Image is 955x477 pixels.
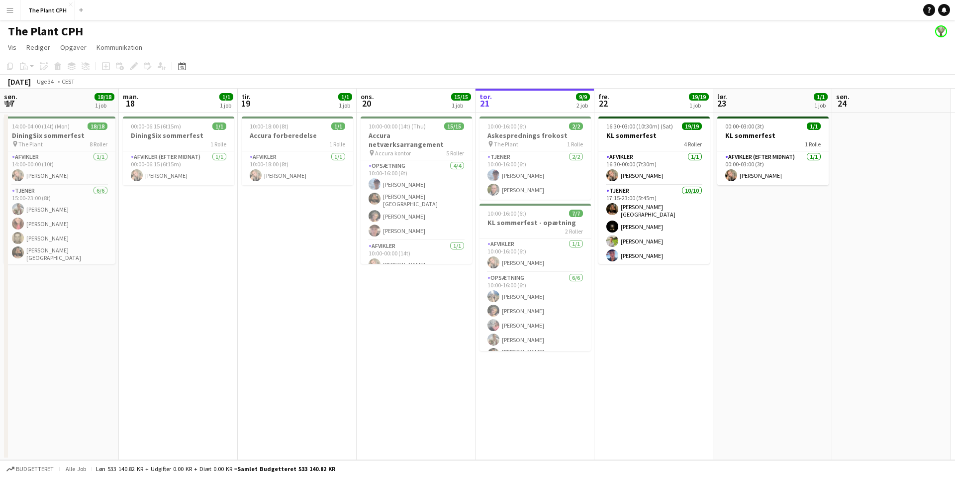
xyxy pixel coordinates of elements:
div: 1 job [452,102,471,109]
h3: DiningSix sommerfest [123,131,234,140]
span: 24 [835,98,850,109]
app-card-role: Afvikler (efter midnat)1/100:00-03:00 (3t)[PERSON_NAME] [717,151,829,185]
span: 1/1 [338,93,352,101]
span: 1/1 [212,122,226,130]
span: 1 Rolle [805,140,821,148]
app-job-card: 00:00-06:15 (6t15m)1/1DiningSix sommerfest1 RolleAfvikler (efter midnat)1/100:00-06:15 (6t15m)[PE... [123,117,234,185]
div: [DATE] [8,77,31,87]
div: 10:00-00:00 (14t) (Thu)15/15Accura netværksarrangement Accura kontor5 RollerOpsætning4/410:00-16:... [361,117,472,264]
span: 1 Rolle [329,140,345,148]
div: 1 job [95,102,114,109]
span: 15/15 [451,93,471,101]
span: Budgetteret [16,466,54,473]
span: 2 Roller [565,228,583,235]
span: Uge 34 [33,78,58,85]
app-card-role: Tjener2/210:00-16:00 (6t)[PERSON_NAME][PERSON_NAME] [479,151,591,200]
span: 00:00-03:00 (3t) [725,122,764,130]
span: 10:00-16:00 (6t) [487,210,526,217]
span: 15/15 [444,122,464,130]
span: Samlet budgetteret 533 140.82 KR [237,465,335,473]
span: 10:00-18:00 (8t) [250,122,288,130]
h3: Accura forberedelse [242,131,353,140]
span: Alle job [64,465,88,473]
span: 2/2 [569,122,583,130]
span: 9/9 [576,93,590,101]
span: 7/7 [569,210,583,217]
app-card-role: Afvikler1/116:30-00:00 (7t30m)[PERSON_NAME] [598,151,710,185]
app-card-role: Opsætning4/410:00-16:00 (6t)[PERSON_NAME][PERSON_NAME][GEOGRAPHIC_DATA][PERSON_NAME][PERSON_NAME] [361,160,472,240]
span: lør. [717,92,727,101]
span: 1/1 [331,122,345,130]
span: Rediger [26,43,50,52]
span: 1 Rolle [567,140,583,148]
span: 14:00-04:00 (14t) (Mon) [12,122,70,130]
span: 1 Rolle [210,140,226,148]
app-card-role: Afvikler1/110:00-18:00 (8t)[PERSON_NAME] [242,151,353,185]
app-user-avatar: Nanna Rørhøj [935,25,947,37]
app-card-role: Tjener10/1017:15-23:00 (5t45m)[PERSON_NAME][GEOGRAPHIC_DATA][PERSON_NAME][PERSON_NAME][PERSON_NAME] [598,185,710,352]
span: 20 [359,98,374,109]
app-job-card: 10:00-18:00 (8t)1/1Accura forberedelse1 RolleAfvikler1/110:00-18:00 (8t)[PERSON_NAME] [242,117,353,185]
app-card-role: Afvikler1/114:00-00:00 (10t)[PERSON_NAME] [4,151,115,185]
app-job-card: 00:00-03:00 (3t)1/1KL sommerfest1 RolleAfvikler (efter midnat)1/100:00-03:00 (3t)[PERSON_NAME] [717,117,829,185]
span: Vis [8,43,16,52]
span: 17 [2,98,17,109]
div: CEST [62,78,75,85]
span: søn. [836,92,850,101]
span: The Plant [18,140,43,148]
a: Opgaver [56,41,91,54]
div: 2 job [576,102,589,109]
app-job-card: 14:00-04:00 (14t) (Mon)18/18DiningSix sommerfest The Plant8 RollerAfvikler1/114:00-00:00 (10t)[PE... [4,117,115,264]
h3: KL sommerfest - opætning [479,218,591,227]
span: 8 Roller [90,140,107,148]
span: 10:00-16:00 (6t) [487,122,526,130]
h3: KL sommerfest [717,131,829,140]
app-card-role: Afvikler1/110:00-00:00 (14t)[PERSON_NAME] [361,240,472,274]
span: 00:00-06:15 (6t15m) [131,122,181,130]
span: 1/1 [807,122,821,130]
div: 1 job [814,102,827,109]
button: Budgetteret [5,464,55,475]
span: fre. [598,92,609,101]
app-card-role: Afvikler1/110:00-16:00 (6t)[PERSON_NAME] [479,238,591,272]
app-card-role: Tjener6/615:00-23:00 (8t)[PERSON_NAME][PERSON_NAME][PERSON_NAME][PERSON_NAME][GEOGRAPHIC_DATA] [4,185,115,294]
span: 19/19 [689,93,709,101]
div: 1 job [689,102,708,109]
span: 19/19 [682,122,702,130]
h3: Askesprednings frokost [479,131,591,140]
span: tir. [242,92,251,101]
h3: KL sommerfest [598,131,710,140]
span: 23 [716,98,727,109]
span: 4 Roller [684,140,702,148]
span: Kommunikation [96,43,142,52]
div: 1 job [339,102,352,109]
span: 18/18 [95,93,114,101]
span: 1/1 [814,93,828,101]
span: ons. [361,92,374,101]
span: 22 [597,98,609,109]
a: Kommunikation [93,41,146,54]
span: The Plant [494,140,518,148]
span: søn. [4,92,17,101]
app-card-role: Opsætning6/610:00-16:00 (6t)[PERSON_NAME][PERSON_NAME][PERSON_NAME][PERSON_NAME][PERSON_NAME][GEO... [479,272,591,381]
h3: Accura netværksarrangement [361,131,472,149]
button: The Plant CPH [20,0,75,20]
span: 18/18 [88,122,107,130]
span: 1/1 [219,93,233,101]
app-job-card: 10:00-16:00 (6t)2/2Askesprednings frokost The Plant1 RolleTjener2/210:00-16:00 (6t)[PERSON_NAME][... [479,117,591,200]
span: tor. [479,92,492,101]
app-job-card: 10:00-16:00 (6t)7/7KL sommerfest - opætning2 RollerAfvikler1/110:00-16:00 (6t)[PERSON_NAME]Opsætn... [479,204,591,351]
a: Vis [4,41,20,54]
app-card-role: Afvikler (efter midnat)1/100:00-06:15 (6t15m)[PERSON_NAME] [123,151,234,185]
span: Opgaver [60,43,87,52]
div: 1 job [220,102,233,109]
span: 19 [240,98,251,109]
a: Rediger [22,41,54,54]
span: 16:30-03:00 (10t30m) (Sat) [606,122,673,130]
span: 18 [121,98,139,109]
